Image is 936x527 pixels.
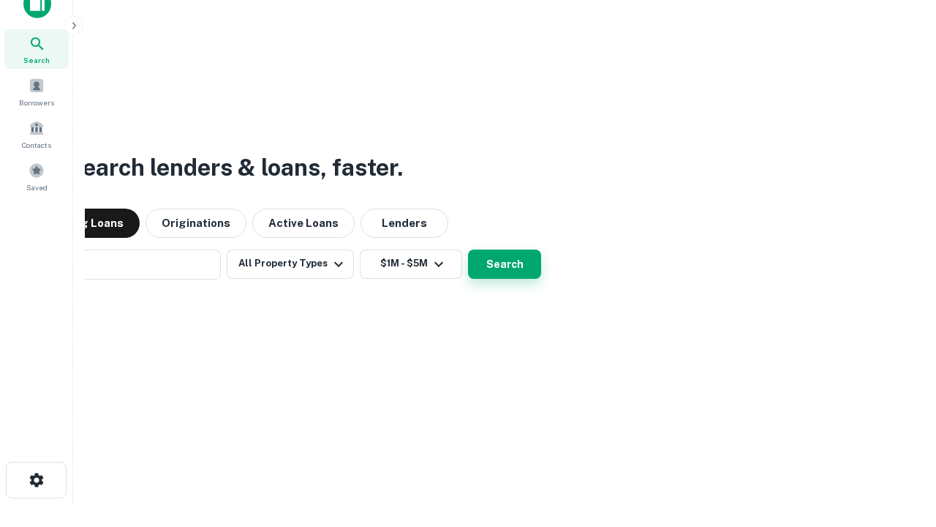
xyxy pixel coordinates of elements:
[4,114,69,154] a: Contacts
[4,157,69,196] a: Saved
[468,250,541,279] button: Search
[19,97,54,108] span: Borrowers
[227,250,354,279] button: All Property Types
[360,250,462,279] button: $1M - $5M
[22,139,51,151] span: Contacts
[863,410,936,480] iframe: Chat Widget
[26,182,48,193] span: Saved
[67,150,403,185] h3: Search lenders & loans, faster.
[146,209,246,238] button: Originations
[4,29,69,69] a: Search
[361,209,448,238] button: Lenders
[23,54,50,66] span: Search
[252,209,355,238] button: Active Loans
[4,72,69,111] a: Borrowers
